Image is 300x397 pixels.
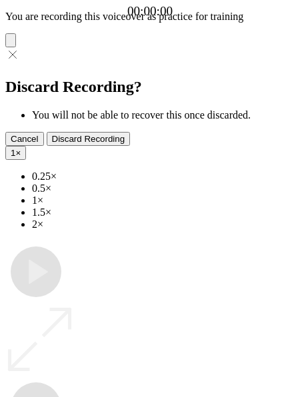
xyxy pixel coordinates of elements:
li: 0.25× [32,171,295,183]
h2: Discard Recording? [5,78,295,96]
button: Cancel [5,132,44,146]
li: 1× [32,195,295,206]
button: Discard Recording [47,132,131,146]
button: 1× [5,146,26,160]
span: 1 [11,148,15,158]
a: 00:00:00 [127,4,173,19]
li: 2× [32,218,295,230]
p: You are recording this voiceover as practice for training [5,11,295,23]
li: You will not be able to recover this once discarded. [32,109,295,121]
li: 1.5× [32,206,295,218]
li: 0.5× [32,183,295,195]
